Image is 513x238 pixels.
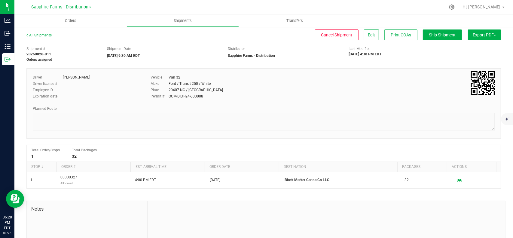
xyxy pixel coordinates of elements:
strong: Sapphire Farms - Distribution [228,54,275,58]
strong: [DATE] 9:30 AM EDT [107,54,140,58]
label: Expiration date [33,94,63,99]
th: Stop # [27,162,56,172]
a: Transfers [239,14,351,27]
qrcode: 20250826-011 [471,71,495,95]
a: All Shipments [26,33,52,37]
span: [DATE] [210,177,221,183]
div: 20407-NG / [GEOGRAPHIC_DATA] [169,87,223,93]
span: Sapphire Farms - Distribution [31,5,88,10]
a: Orders [14,14,127,27]
span: Export PDF [473,32,496,37]
p: 06:28 PM EDT [3,215,12,231]
label: Distributor [228,46,245,51]
span: Shipments [166,18,200,23]
inline-svg: Analytics [5,17,11,23]
label: Vehicle [151,75,169,80]
div: Van #2 [169,75,180,80]
span: Shipment # [26,46,98,51]
button: Edit [364,29,379,40]
span: 4:00 PM EDT [135,177,156,183]
div: [PERSON_NAME] [63,75,90,80]
div: OCM-DIST-24-000008 [169,94,203,99]
label: Permit # [151,94,169,99]
span: Edit [368,32,375,37]
span: Total Order/Stops [31,148,60,152]
p: Allocated [60,180,77,186]
button: Ship Shipment [423,29,462,40]
th: Est. arrival time [130,162,205,172]
span: 1 [30,177,32,183]
span: Total Packages [72,148,97,152]
strong: Orders assigned [26,57,52,62]
button: Print COAs [384,29,417,40]
th: Actions [447,162,496,172]
label: Plate [151,87,169,93]
label: Make [151,81,169,86]
a: Shipments [127,14,239,27]
inline-svg: Outbound [5,56,11,62]
div: Ford / Transit 250 / White [169,81,211,86]
th: Packages [397,162,447,172]
label: Employee ID [33,87,63,93]
span: Orders [57,18,84,23]
iframe: Resource center [6,190,24,208]
label: Driver [33,75,63,80]
strong: [DATE] 4:38 PM EDT [349,52,382,56]
span: Transfers [279,18,311,23]
span: Hi, [PERSON_NAME]! [463,5,502,9]
strong: 32 [72,154,77,159]
span: Cancel Shipment [321,32,353,37]
th: Order # [56,162,131,172]
th: Order date [205,162,279,172]
button: Export PDF [468,29,501,40]
span: Planned Route [33,107,56,111]
span: Notes [31,206,143,213]
p: 08/26 [3,231,12,235]
inline-svg: Inventory [5,43,11,49]
div: Manage settings [448,4,456,10]
label: Driver license # [33,81,63,86]
span: Ship Shipment [429,32,456,37]
p: Black Market Canna Co LLC [285,177,397,183]
inline-svg: Inbound [5,30,11,36]
span: 00000327 [60,175,77,186]
label: Shipment Date [107,46,131,51]
strong: 1 [31,154,34,159]
span: 32 [405,177,409,183]
strong: 20250826-011 [26,52,51,56]
button: Cancel Shipment [315,29,359,40]
img: Scan me! [471,71,495,95]
span: Print COAs [391,32,411,37]
label: Last Modified [349,46,371,51]
th: Destination [279,162,398,172]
